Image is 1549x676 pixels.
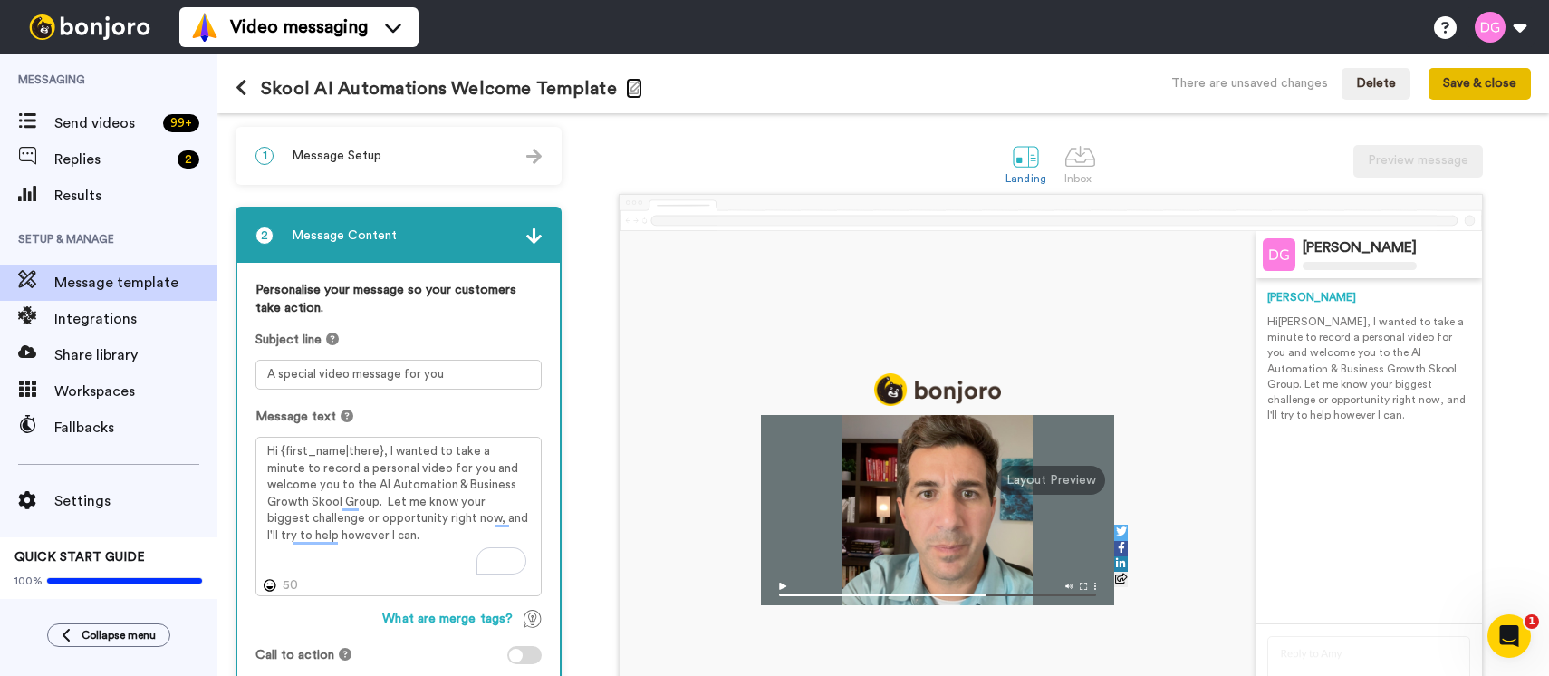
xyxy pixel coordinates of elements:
label: Personalise your message so your customers take action. [255,281,542,317]
span: Send videos [54,112,156,134]
p: Hi [PERSON_NAME] , I wanted to take a minute to record a personal video for you and welcome you t... [1267,314,1470,423]
div: Layout Preview [996,466,1105,495]
span: Call to action [255,646,334,664]
button: Collapse menu [47,623,170,647]
img: arrow.svg [526,228,542,244]
span: Video messaging [230,14,368,40]
div: Landing [1005,172,1046,185]
img: logo_full.png [874,373,1001,406]
div: 99 + [163,114,199,132]
img: player-controls-full.svg [761,574,1114,605]
textarea: To enrich screen reader interactions, please activate Accessibility in Grammarly extension settings [255,437,542,596]
span: Message Setup [292,147,381,165]
span: Collapse menu [82,628,156,642]
img: TagTips.svg [524,610,542,628]
button: Delete [1342,68,1410,101]
span: Fallbacks [54,417,217,439]
img: Profile Image [1263,238,1295,271]
h1: Skool AI Automations Welcome Template [236,78,642,99]
img: bj-logo-header-white.svg [22,14,158,40]
div: [PERSON_NAME] [1303,239,1417,256]
span: 2 [255,227,274,245]
span: Settings [54,490,217,512]
div: Inbox [1064,172,1096,185]
span: 1 [1525,614,1539,629]
textarea: A special video message for you [255,360,542,390]
div: There are unsaved changes [1171,74,1328,92]
img: vm-color.svg [190,13,219,42]
span: Message Content [292,227,397,245]
span: What are merge tags? [382,610,513,628]
span: Results [54,185,217,207]
span: Subject line [255,331,322,349]
span: Message template [54,272,217,294]
button: Preview message [1353,145,1483,178]
span: Integrations [54,308,217,330]
span: Message text [255,408,336,426]
a: Inbox [1055,131,1105,194]
span: Share library [54,344,217,366]
img: arrow.svg [526,149,542,164]
div: [PERSON_NAME] [1267,290,1470,305]
span: QUICK START GUIDE [14,551,145,564]
iframe: Intercom live chat [1487,614,1531,658]
div: 2 [178,150,199,169]
span: 1 [255,147,274,165]
div: 1Message Setup [236,127,562,185]
a: Landing [996,131,1055,194]
span: 100% [14,574,43,588]
span: Replies [54,149,170,170]
button: Save & close [1429,68,1531,101]
span: Workspaces [54,381,217,402]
